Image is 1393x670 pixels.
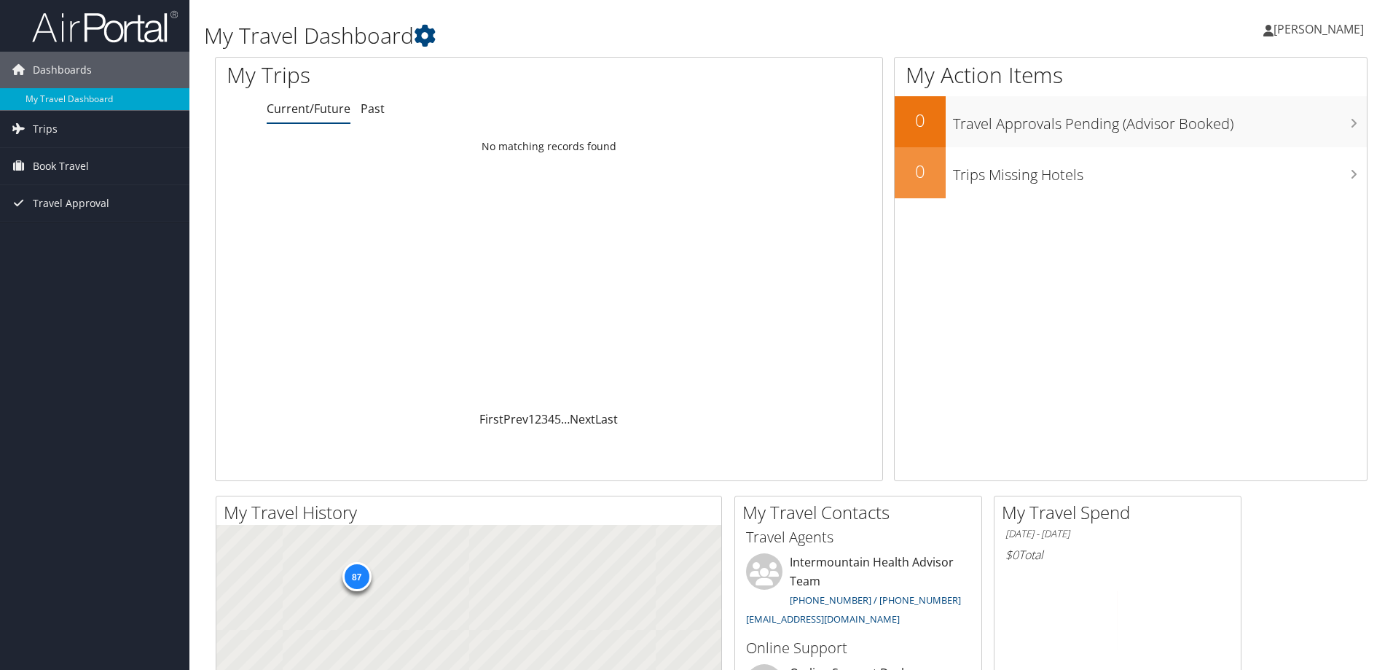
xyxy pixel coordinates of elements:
a: Last [595,411,618,427]
a: Next [570,411,595,427]
h3: Trips Missing Hotels [953,157,1367,185]
h1: My Trips [227,60,594,90]
h2: My Travel History [224,500,721,525]
a: 2 [535,411,541,427]
a: First [479,411,503,427]
a: 0Travel Approvals Pending (Advisor Booked) [895,96,1367,147]
h3: Travel Approvals Pending (Advisor Booked) [953,106,1367,134]
span: Travel Approval [33,185,109,222]
span: Trips [33,111,58,147]
h2: My Travel Contacts [742,500,981,525]
a: Prev [503,411,528,427]
a: 5 [554,411,561,427]
span: … [561,411,570,427]
div: 87 [342,561,371,591]
span: $0 [1005,547,1019,563]
h3: Travel Agents [746,527,970,548]
h2: 0 [895,108,946,133]
li: Intermountain Health Advisor Team [739,553,978,631]
a: [EMAIL_ADDRESS][DOMAIN_NAME] [746,612,900,626]
a: 1 [528,411,535,427]
span: [PERSON_NAME] [1274,21,1364,37]
h2: 0 [895,159,946,184]
a: [PHONE_NUMBER] / [PHONE_NUMBER] [790,593,961,607]
a: 3 [541,411,548,427]
span: Dashboards [33,52,92,88]
a: [PERSON_NAME] [1263,7,1378,51]
td: No matching records found [216,133,882,160]
a: Past [361,101,385,117]
h6: Total [1005,547,1230,563]
h2: My Travel Spend [1002,500,1241,525]
h1: My Travel Dashboard [204,20,987,51]
a: Current/Future [267,101,350,117]
img: airportal-logo.png [32,9,178,44]
a: 0Trips Missing Hotels [895,147,1367,198]
h1: My Action Items [895,60,1367,90]
h6: [DATE] - [DATE] [1005,527,1230,541]
a: 4 [548,411,554,427]
span: Book Travel [33,148,89,184]
h3: Online Support [746,638,970,658]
